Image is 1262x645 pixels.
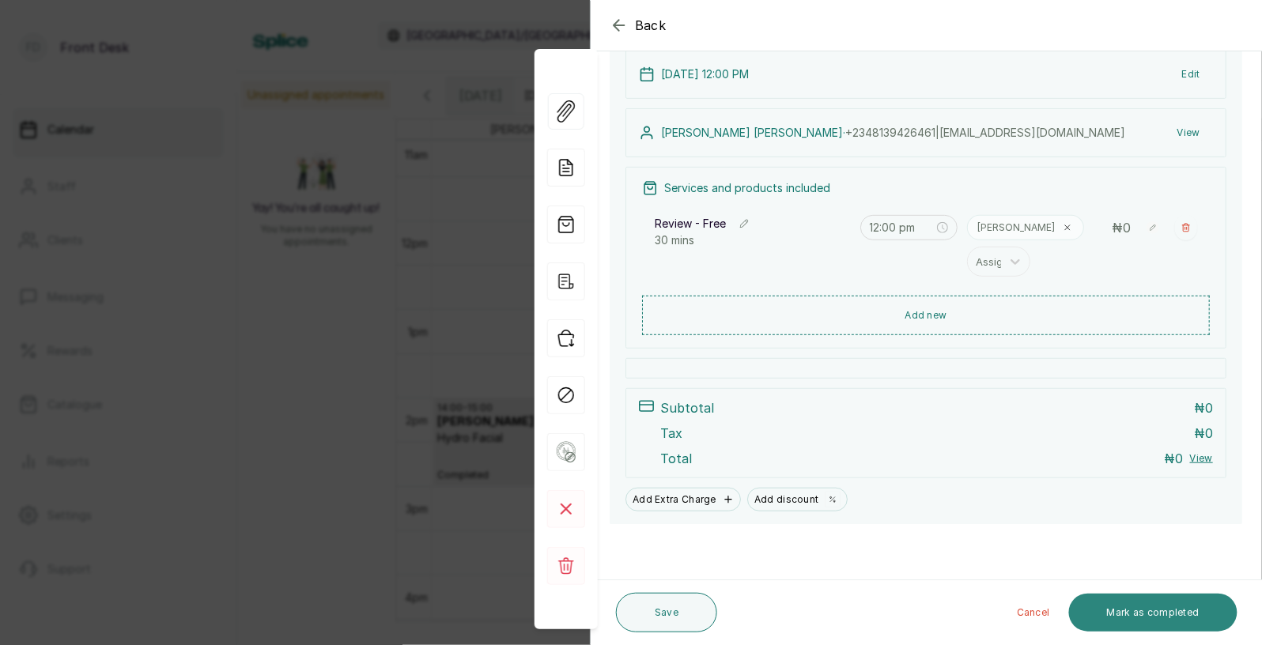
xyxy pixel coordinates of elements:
[660,449,692,468] p: Total
[661,66,749,82] p: [DATE] 12:00 PM
[1069,594,1237,632] button: Mark as completed
[845,126,1125,139] span: +234 8139426461 | [EMAIL_ADDRESS][DOMAIN_NAME]
[1205,400,1213,416] span: 0
[1176,451,1184,466] span: 0
[747,488,848,511] button: Add discount
[1205,425,1213,441] span: 0
[977,221,1055,234] p: [PERSON_NAME]
[1165,449,1184,468] p: ₦
[1123,220,1131,236] span: 0
[1194,424,1213,443] p: ₦
[1004,594,1063,632] button: Cancel
[937,222,948,233] span: close-circle
[1112,218,1131,237] p: ₦
[664,180,830,196] p: Services and products included
[635,16,667,35] span: Back
[642,296,1210,335] button: Add new
[610,16,667,35] button: Back
[870,219,935,236] input: Select time
[1194,398,1213,417] p: ₦
[660,398,714,417] p: Subtotal
[655,232,851,248] p: 30 mins
[661,125,1125,141] p: [PERSON_NAME] [PERSON_NAME] ·
[1190,452,1213,465] button: View
[616,593,717,632] button: Save
[625,488,741,511] button: Add Extra Charge
[660,424,682,443] p: Tax
[655,216,726,232] p: Review - Free
[1165,119,1213,147] button: View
